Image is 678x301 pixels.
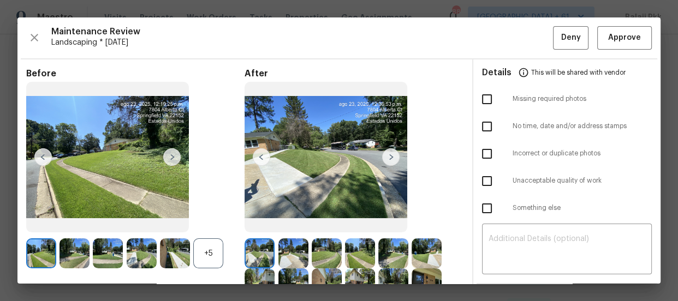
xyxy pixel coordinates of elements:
[245,68,463,79] span: After
[51,26,553,37] span: Maintenance Review
[597,26,652,50] button: Approve
[473,113,661,140] div: No time, date and/or address stamps
[608,31,641,45] span: Approve
[513,149,652,158] span: Incorrect or duplicate photos
[553,26,588,50] button: Deny
[193,238,223,268] div: +5
[513,203,652,213] span: Something else
[513,176,652,185] span: Unacceptable quality of work
[513,122,652,131] span: No time, date and/or address stamps
[253,148,270,166] img: left-chevron-button-url
[482,59,512,86] span: Details
[382,148,400,166] img: right-chevron-button-url
[163,148,181,166] img: right-chevron-button-url
[26,68,245,79] span: Before
[531,59,626,86] span: This will be shared with vendor
[513,94,652,104] span: Missing required photos
[51,37,553,48] span: Landscaping * [DATE]
[473,140,661,167] div: Incorrect or duplicate photos
[473,195,661,222] div: Something else
[473,86,661,113] div: Missing required photos
[34,148,52,166] img: left-chevron-button-url
[473,167,661,195] div: Unacceptable quality of work
[561,31,581,45] span: Deny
